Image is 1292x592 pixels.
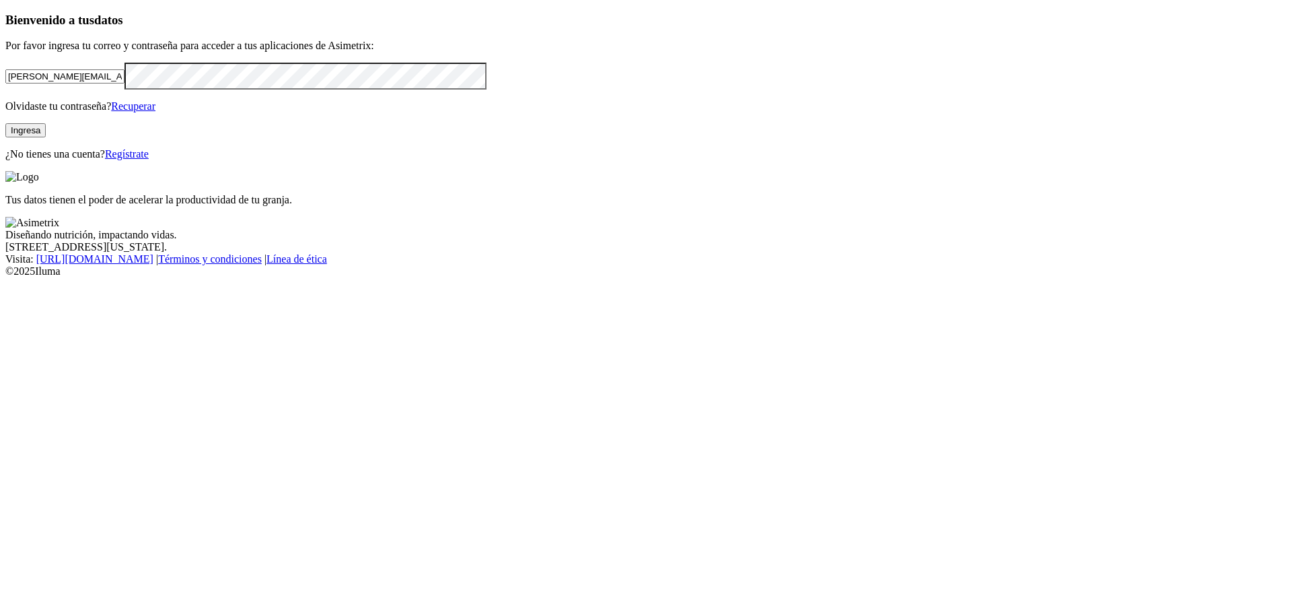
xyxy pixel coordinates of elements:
[111,100,155,112] a: Recuperar
[5,194,1287,206] p: Tus datos tienen el poder de acelerar la productividad de tu granja.
[94,13,123,27] span: datos
[5,265,1287,277] div: © 2025 Iluma
[5,217,59,229] img: Asimetrix
[5,123,46,137] button: Ingresa
[158,253,262,265] a: Términos y condiciones
[5,40,1287,52] p: Por favor ingresa tu correo y contraseña para acceder a tus aplicaciones de Asimetrix:
[5,241,1287,253] div: [STREET_ADDRESS][US_STATE].
[5,171,39,183] img: Logo
[5,100,1287,112] p: Olvidaste tu contraseña?
[5,148,1287,160] p: ¿No tienes una cuenta?
[5,253,1287,265] div: Visita : | |
[5,69,124,84] input: Tu correo
[5,13,1287,28] h3: Bienvenido a tus
[5,229,1287,241] div: Diseñando nutrición, impactando vidas.
[105,148,149,160] a: Regístrate
[266,253,327,265] a: Línea de ética
[36,253,153,265] a: [URL][DOMAIN_NAME]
